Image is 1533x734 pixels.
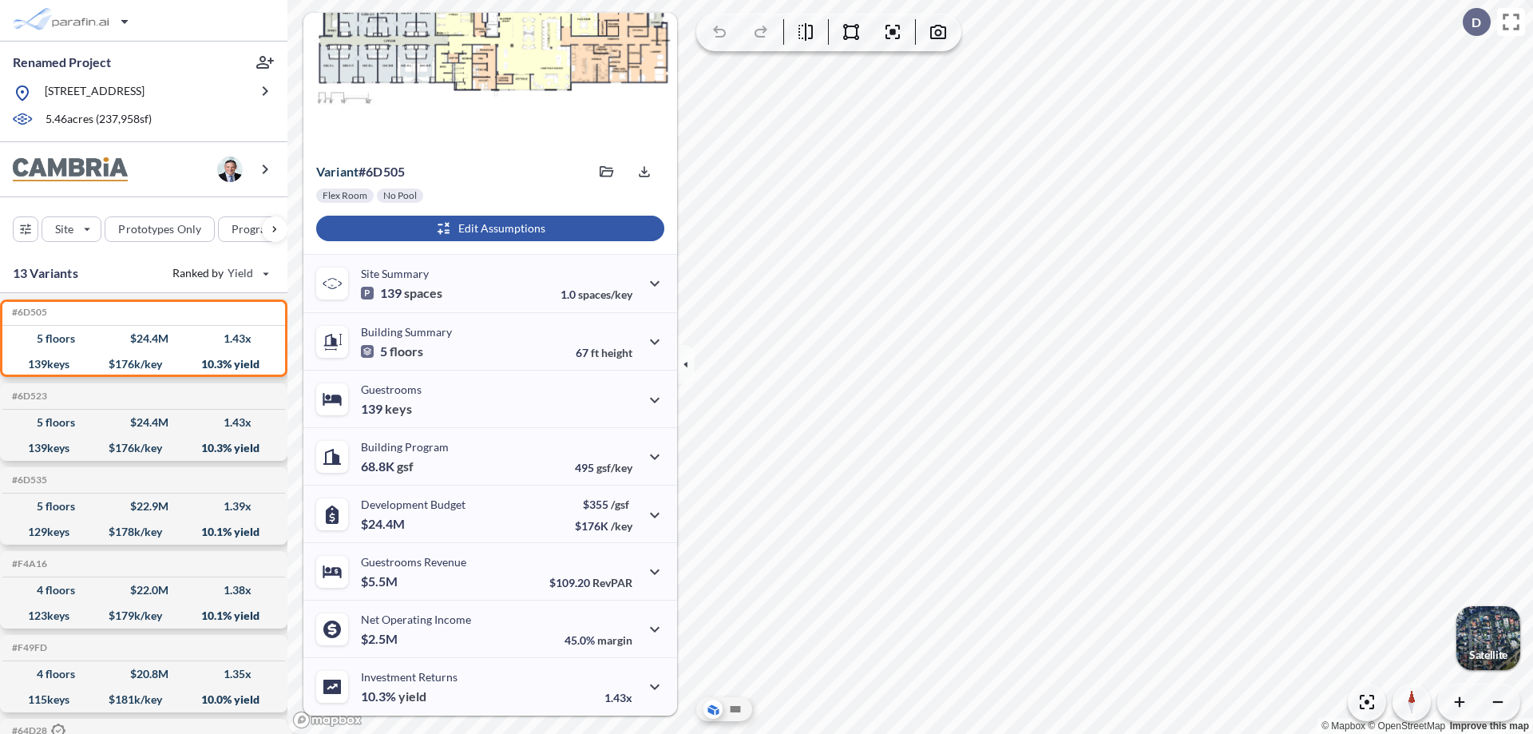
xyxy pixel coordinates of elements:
[1368,720,1445,732] a: OpenStreetMap
[105,216,215,242] button: Prototypes Only
[13,264,78,283] p: 13 Variants
[1456,606,1520,670] img: Switcher Image
[1456,606,1520,670] button: Switcher ImageSatellite
[576,346,632,359] p: 67
[323,189,367,202] p: Flex Room
[118,221,201,237] p: Prototypes Only
[361,285,442,301] p: 139
[591,346,599,359] span: ft
[217,157,243,182] img: user logo
[726,700,745,719] button: Site Plan
[9,474,47,486] h5: Click to copy the code
[361,613,471,626] p: Net Operating Income
[361,498,465,511] p: Development Budget
[596,461,632,474] span: gsf/key
[575,519,632,533] p: $176K
[316,216,664,241] button: Edit Assumptions
[361,516,407,532] p: $24.4M
[361,573,400,589] p: $5.5M
[42,216,101,242] button: Site
[397,458,414,474] span: gsf
[390,343,423,359] span: floors
[1321,720,1365,732] a: Mapbox
[9,558,47,569] h5: Click to copy the code
[228,265,254,281] span: Yield
[46,111,152,129] p: 5.46 acres ( 237,958 sf)
[597,633,632,647] span: margin
[218,216,304,242] button: Program
[45,83,145,103] p: [STREET_ADDRESS]
[292,711,362,729] a: Mapbox homepage
[361,383,422,396] p: Guestrooms
[361,267,429,280] p: Site Summary
[564,633,632,647] p: 45.0%
[604,691,632,704] p: 1.43x
[575,461,632,474] p: 495
[398,688,426,704] span: yield
[1450,720,1529,732] a: Improve this map
[361,401,412,417] p: 139
[361,440,449,454] p: Building Program
[316,164,405,180] p: # 6d505
[611,519,632,533] span: /key
[575,498,632,511] p: $355
[361,458,414,474] p: 68.8K
[55,221,73,237] p: Site
[1469,649,1507,661] p: Satellite
[385,401,412,417] span: keys
[383,189,417,202] p: No Pool
[9,391,47,402] h5: Click to copy the code
[592,576,632,589] span: RevPAR
[703,700,723,719] button: Aerial View
[361,325,452,339] p: Building Summary
[9,307,47,318] h5: Click to copy the code
[404,285,442,301] span: spaces
[361,670,458,684] p: Investment Returns
[549,576,632,589] p: $109.20
[601,346,632,359] span: height
[13,157,128,182] img: BrandImage
[361,555,466,569] p: Guestrooms Revenue
[361,343,423,359] p: 5
[13,54,111,71] p: Renamed Project
[1472,15,1481,30] p: D
[561,288,632,301] p: 1.0
[160,260,279,286] button: Ranked by Yield
[578,288,632,301] span: spaces/key
[316,164,358,179] span: Variant
[361,631,400,647] p: $2.5M
[9,642,47,653] h5: Click to copy the code
[232,221,276,237] p: Program
[361,688,426,704] p: 10.3%
[611,498,629,511] span: /gsf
